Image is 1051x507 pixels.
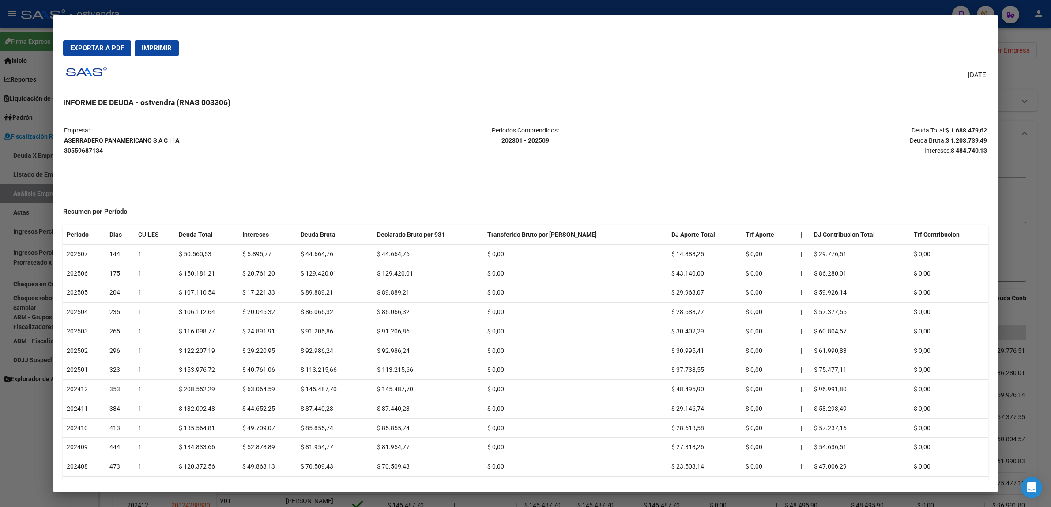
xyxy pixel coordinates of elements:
td: 473 [106,457,135,477]
td: $ 0,00 [742,283,797,303]
th: Deuda Total [175,225,239,244]
td: $ 0,00 [910,360,988,380]
td: $ 20.046,32 [239,303,297,322]
th: | [797,341,810,360]
strong: ASERRADERO PANAMERICANO S A C I I A 30559687134 [64,137,179,154]
td: $ 0,00 [742,380,797,399]
div: Open Intercom Messenger [1021,477,1042,498]
td: $ 92.986,24 [297,341,361,360]
td: $ 150.816,23 [175,476,239,496]
td: $ 85.855,74 [373,418,484,438]
td: 202411 [63,399,106,418]
td: | [655,244,667,264]
strong: $ 1.688.479,62 [946,127,987,134]
td: 1 [135,438,175,457]
td: 413 [106,418,135,438]
td: $ 91.206,86 [297,322,361,341]
td: $ 29.220,95 [239,341,297,360]
td: $ 0,00 [742,264,797,283]
td: $ 129.420,01 [373,264,484,283]
td: $ 120.372,56 [175,457,239,477]
td: $ 106.112,64 [175,303,239,322]
td: $ 85.042,56 [297,476,361,496]
td: $ 116.098,77 [175,322,239,341]
td: $ 30.402,29 [668,322,742,341]
th: | [797,244,810,264]
th: | [797,380,810,399]
th: | [797,303,810,322]
td: | [361,341,373,360]
td: 202410 [63,418,106,438]
td: 144 [106,244,135,264]
td: | [655,438,667,457]
th: Periodo [63,225,106,244]
td: 1 [135,264,175,283]
td: 1 [135,303,175,322]
td: 353 [106,380,135,399]
th: | [797,438,810,457]
td: $ 0,00 [742,360,797,380]
td: $ 86.280,01 [810,264,910,283]
td: $ 150.181,21 [175,264,239,283]
td: $ 50.560,53 [175,244,239,264]
td: $ 208.552,29 [175,380,239,399]
td: $ 0,00 [910,438,988,457]
td: 202502 [63,341,106,360]
td: $ 30.995,41 [668,341,742,360]
td: | [361,457,373,477]
td: 1 [135,283,175,303]
td: $ 29.963,07 [668,283,742,303]
td: $ 75.477,11 [810,360,910,380]
td: $ 0,00 [484,476,655,496]
td: | [361,303,373,322]
td: $ 91.206,86 [373,322,484,341]
th: | [797,360,810,380]
td: | [655,322,667,341]
td: | [655,476,667,496]
td: | [655,380,667,399]
td: 202412 [63,380,106,399]
th: DJ Aporte Total [668,225,742,244]
p: Empresa: [64,125,371,155]
td: $ 44.652,25 [239,399,297,418]
td: $ 153.976,72 [175,360,239,380]
td: $ 89.889,21 [373,283,484,303]
td: 202407 [63,476,106,496]
th: DJ Contribucion Total [810,225,910,244]
td: | [361,380,373,399]
td: $ 47.006,29 [810,457,910,477]
td: $ 0,00 [484,418,655,438]
td: $ 0,00 [910,476,988,496]
th: | [797,264,810,283]
td: $ 0,00 [742,244,797,264]
td: $ 49.863,13 [239,457,297,477]
td: 504 [106,476,135,496]
td: $ 0,00 [484,360,655,380]
td: $ 107.110,54 [175,283,239,303]
td: $ 48.495,90 [668,380,742,399]
td: $ 0,00 [910,380,988,399]
th: Transferido Bruto por [PERSON_NAME] [484,225,655,244]
td: $ 0,00 [484,341,655,360]
th: CUILES [135,225,175,244]
span: Exportar a PDF [70,44,124,52]
td: $ 70.509,43 [297,457,361,477]
td: 202506 [63,264,106,283]
td: 1 [135,380,175,399]
th: | [797,322,810,341]
th: | [797,399,810,418]
td: $ 0,00 [910,303,988,322]
span: [DATE] [968,70,988,80]
td: $ 29.146,74 [668,399,742,418]
th: Trf Contribucion [910,225,988,244]
td: $ 0,00 [910,322,988,341]
td: $ 49.709,07 [239,418,297,438]
td: $ 134.833,66 [175,438,239,457]
td: $ 96.991,80 [810,380,910,399]
th: Dias [106,225,135,244]
td: | [361,283,373,303]
td: $ 44.664,76 [297,244,361,264]
td: $ 0,00 [742,399,797,418]
td: | [655,457,667,477]
td: $ 56.695,04 [810,476,910,496]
